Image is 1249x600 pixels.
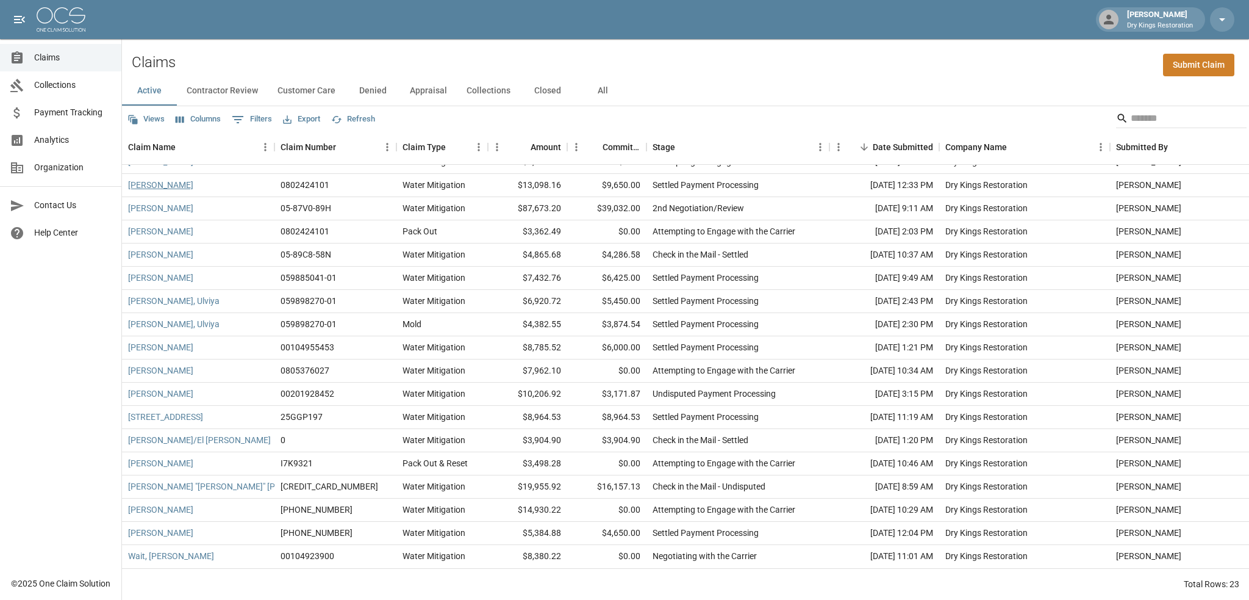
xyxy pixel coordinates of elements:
[567,499,646,522] div: $0.00
[34,79,112,92] span: Collections
[945,434,1028,446] div: Dry Kings Restoration
[829,267,939,290] div: [DATE] 9:49 AM
[1116,434,1181,446] div: Diego Zavala
[1163,54,1234,76] a: Submit Claim
[132,54,176,71] h2: Claims
[37,7,85,32] img: ocs-logo-white-transparent.png
[1168,139,1185,156] button: Sort
[457,76,520,106] button: Collections
[34,134,112,146] span: Analytics
[403,318,421,330] div: Mold
[403,457,468,469] div: Pack Out & Reset
[829,130,939,164] div: Date Submitted
[945,272,1028,284] div: Dry Kings Restoration
[470,138,488,156] button: Menu
[1116,411,1181,423] div: Madison Kram
[945,225,1028,237] div: Dry Kings Restoration
[829,313,939,336] div: [DATE] 2:30 PM
[1116,272,1181,284] div: Diego Zavala
[281,225,329,237] div: 0802424101
[1116,457,1181,469] div: Madison Kram
[653,434,748,446] div: Check in the Mail - Settled
[446,139,463,156] button: Sort
[403,364,465,377] div: Water Mitigation
[945,504,1028,516] div: Dry Kings Restoration
[945,248,1028,261] div: Dry Kings Restoration
[128,202,193,214] a: [PERSON_NAME]
[653,411,759,423] div: Settled Payment Processing
[567,174,646,197] div: $9,650.00
[567,267,646,290] div: $6,425.00
[829,475,939,499] div: [DATE] 8:59 AM
[403,272,465,284] div: Water Mitigation
[281,341,334,353] div: 00104955453
[177,76,268,106] button: Contractor Review
[34,106,112,119] span: Payment Tracking
[567,522,646,545] div: $4,650.00
[945,341,1028,353] div: Dry Kings Restoration
[403,550,465,562] div: Water Mitigation
[653,295,759,307] div: Settled Payment Processing
[34,161,112,174] span: Organization
[281,480,378,493] div: 5033062247-1-1
[281,295,337,307] div: 059898270-01
[403,411,465,423] div: Water Mitigation
[567,130,646,164] div: Committed Amount
[1116,527,1181,539] div: Janina Burgos
[1116,179,1181,191] div: Madison Kram
[345,76,400,106] button: Denied
[829,429,939,452] div: [DATE] 1:20 PM
[34,199,112,212] span: Contact Us
[829,290,939,313] div: [DATE] 2:43 PM
[1116,341,1181,353] div: Diego Zavala
[1184,578,1239,590] div: Total Rows: 23
[336,139,353,156] button: Sort
[1116,225,1181,237] div: Madison Kram
[575,76,630,106] button: All
[488,267,567,290] div: $7,432.76
[653,480,765,493] div: Check in the Mail - Undisputed
[1116,504,1181,516] div: Madison Kram
[128,225,193,237] a: [PERSON_NAME]
[945,527,1028,539] div: Dry Kings Restoration
[122,76,177,106] button: Active
[396,130,488,164] div: Claim Type
[945,202,1028,214] div: Dry Kings Restoration
[281,364,329,377] div: 0805376027
[488,475,567,499] div: $19,955.92
[567,138,585,156] button: Menu
[945,550,1028,562] div: Dry Kings Restoration
[1116,364,1181,377] div: Diego Zavala
[653,341,759,353] div: Settled Payment Processing
[280,110,323,129] button: Export
[945,364,1028,377] div: Dry Kings Restoration
[281,130,336,164] div: Claim Number
[567,197,646,220] div: $39,032.00
[124,110,168,129] button: Views
[567,220,646,244] div: $0.00
[403,130,446,164] div: Claim Type
[488,406,567,429] div: $8,964.53
[829,383,939,406] div: [DATE] 3:15 PM
[811,138,829,156] button: Menu
[567,336,646,360] div: $6,000.00
[281,202,331,214] div: 05-87V0-89H
[567,545,646,568] div: $0.00
[653,504,795,516] div: Attempting to Engage with the Carrier
[128,457,193,469] a: [PERSON_NAME]
[945,457,1028,469] div: Dry Kings Restoration
[11,577,110,590] div: © 2025 One Claim Solution
[1116,202,1181,214] div: Madison Kram
[403,248,465,261] div: Water Mitigation
[1116,109,1247,131] div: Search
[328,110,378,129] button: Refresh
[531,130,561,164] div: Amount
[567,429,646,452] div: $3,904.90
[128,504,193,516] a: [PERSON_NAME]
[488,545,567,568] div: $8,380.22
[1092,138,1110,156] button: Menu
[488,499,567,522] div: $14,930.22
[128,434,271,446] a: [PERSON_NAME]/El [PERSON_NAME]
[281,504,353,516] div: 01-008-959086
[945,411,1028,423] div: Dry Kings Restoration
